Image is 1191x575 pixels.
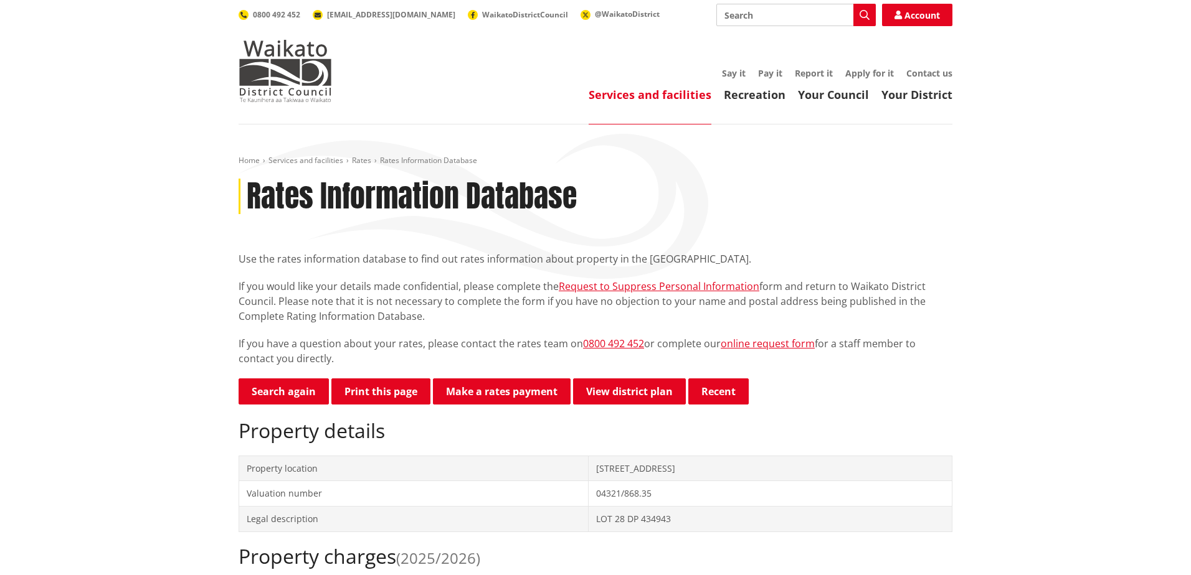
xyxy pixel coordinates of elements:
a: [EMAIL_ADDRESS][DOMAIN_NAME] [313,9,455,20]
a: Make a rates payment [433,378,571,404]
a: Recreation [724,87,785,102]
td: Legal description [239,506,589,531]
button: Print this page [331,378,430,404]
input: Search input [716,4,876,26]
nav: breadcrumb [239,156,952,166]
span: Rates Information Database [380,155,477,166]
td: LOT 28 DP 434943 [588,506,952,531]
td: [STREET_ADDRESS] [588,456,952,481]
button: Recent [688,378,749,404]
td: Valuation number [239,481,589,507]
img: Waikato District Council - Te Kaunihera aa Takiwaa o Waikato [239,40,332,102]
a: Services and facilities [589,87,711,102]
span: @WaikatoDistrict [595,9,660,19]
p: Use the rates information database to find out rates information about property in the [GEOGRAPHI... [239,251,952,266]
a: Report it [795,67,833,79]
td: Property location [239,456,589,481]
a: Your District [881,87,952,102]
a: 0800 492 452 [583,337,644,350]
a: Request to Suppress Personal Information [559,279,759,293]
a: online request form [721,337,815,350]
a: View district plan [573,378,686,404]
span: (2025/2026) [396,548,480,568]
a: @WaikatoDistrict [581,9,660,19]
span: WaikatoDistrictCouncil [482,9,568,20]
a: Contact us [906,67,952,79]
h2: Property charges [239,545,952,568]
a: Account [882,4,952,26]
h2: Property details [239,419,952,442]
a: Apply for it [845,67,894,79]
td: 04321/868.35 [588,481,952,507]
a: Your Council [798,87,869,102]
p: If you have a question about your rates, please contact the rates team on or complete our for a s... [239,336,952,366]
a: Home [239,155,260,166]
p: If you would like your details made confidential, please complete the form and return to Waikato ... [239,279,952,324]
a: Rates [352,155,371,166]
a: WaikatoDistrictCouncil [468,9,568,20]
a: 0800 492 452 [239,9,300,20]
span: [EMAIL_ADDRESS][DOMAIN_NAME] [327,9,455,20]
a: Say it [722,67,746,79]
a: Pay it [758,67,782,79]
a: Services and facilities [268,155,343,166]
span: 0800 492 452 [253,9,300,20]
h1: Rates Information Database [247,179,577,215]
a: Search again [239,378,329,404]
